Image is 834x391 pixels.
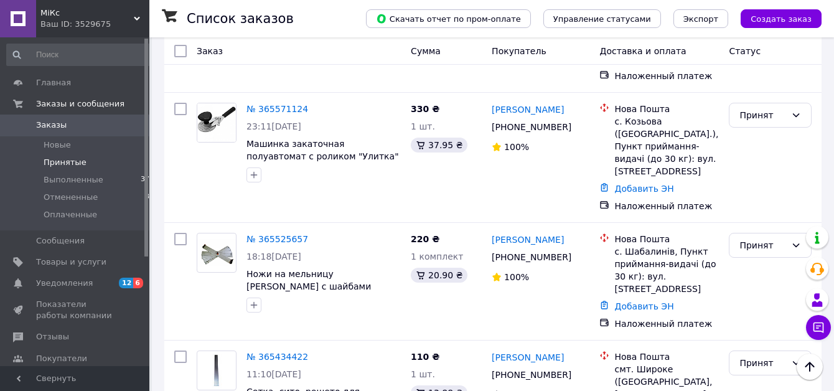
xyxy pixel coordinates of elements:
a: Добавить ЭН [614,301,673,311]
div: Ваш ID: 3529675 [40,19,149,30]
span: Показатели работы компании [36,299,115,321]
a: [PERSON_NAME] [492,233,564,246]
span: 1 комплект [411,252,463,261]
span: 100% [504,272,529,282]
button: Создать заказ [741,9,822,28]
span: 330 ₴ [411,104,439,114]
button: Наверх [797,354,823,380]
span: 1 шт. [411,369,435,379]
span: Сообщения [36,235,85,247]
a: № 365525657 [246,234,308,244]
span: 12 [119,278,133,288]
span: Скачать отчет по пром-оплате [376,13,521,24]
button: Скачать отчет по пром-оплате [366,9,531,28]
a: Фото товару [197,233,237,273]
span: Покупатели [36,353,87,364]
span: Заказы [36,120,67,131]
a: Машинка закаточная полуавтомат с роликом "Улитка" Запорожье [246,139,399,174]
span: Выполненные [44,174,103,186]
span: 23:11[DATE] [246,121,301,131]
span: МіКс [40,7,134,19]
span: Заказы и сообщения [36,98,124,110]
a: Добавить ЭН [614,184,673,194]
span: Создать заказ [751,14,812,24]
span: Оплаченные [44,209,97,220]
span: Новые [44,139,71,151]
span: 3773 [141,174,158,186]
a: Ножи на мельницу [PERSON_NAME] с шайбами [246,269,371,291]
div: Наложенный платеж [614,70,719,82]
div: [PHONE_NUMBER] [489,248,574,266]
span: Статус [729,46,761,56]
span: Отзывы [36,331,69,342]
div: 37.95 ₴ [411,138,467,153]
div: с. Шабалинів, Пункт приймання-видачі (до 30 кг): вул. [STREET_ADDRESS] [614,245,719,295]
span: 220 ₴ [411,234,439,244]
a: Фото товару [197,351,237,390]
div: Нова Пошта [614,103,719,115]
span: Товары и услуги [36,257,106,268]
a: Создать заказ [728,13,822,23]
a: [PERSON_NAME] [492,103,564,116]
span: 110 ₴ [411,352,439,362]
div: Принят [739,108,786,122]
span: Управление статусами [553,14,651,24]
span: Принятые [44,157,87,168]
img: Фото товару [197,103,236,142]
div: Нова Пошта [614,233,719,245]
a: [PERSON_NAME] [492,351,564,364]
div: Принят [739,238,786,252]
h1: Список заказов [187,11,294,26]
span: 6 [133,278,143,288]
span: Заказ [197,46,223,56]
a: Фото товару [197,103,237,143]
div: Наложенный платеж [614,200,719,212]
span: Главная [36,77,71,88]
span: Уведомления [36,278,93,289]
span: 11:10[DATE] [246,369,301,379]
img: Фото товару [203,351,231,390]
div: Принят [739,356,786,370]
span: Сумма [411,46,441,56]
span: Доставка и оплата [599,46,686,56]
div: [PHONE_NUMBER] [489,366,574,384]
div: [PHONE_NUMBER] [489,118,574,136]
button: Управление статусами [543,9,661,28]
span: Покупатель [492,46,546,56]
span: Экспорт [683,14,718,24]
div: 20.90 ₴ [411,268,467,283]
button: Экспорт [673,9,728,28]
button: Чат с покупателем [806,315,831,340]
input: Поиск [6,44,159,66]
span: 100% [504,142,529,152]
span: Отмененные [44,192,98,203]
div: Нова Пошта [614,351,719,363]
a: № 365434422 [246,352,308,362]
img: Фото товару [197,239,236,267]
span: 18:18[DATE] [246,252,301,261]
a: № 365571124 [246,104,308,114]
span: 1 шт. [411,121,435,131]
div: с. Козьова ([GEOGRAPHIC_DATA].), Пункт приймання-видачі (до 30 кг): вул. [STREET_ADDRESS] [614,115,719,177]
div: Наложенный платеж [614,318,719,330]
